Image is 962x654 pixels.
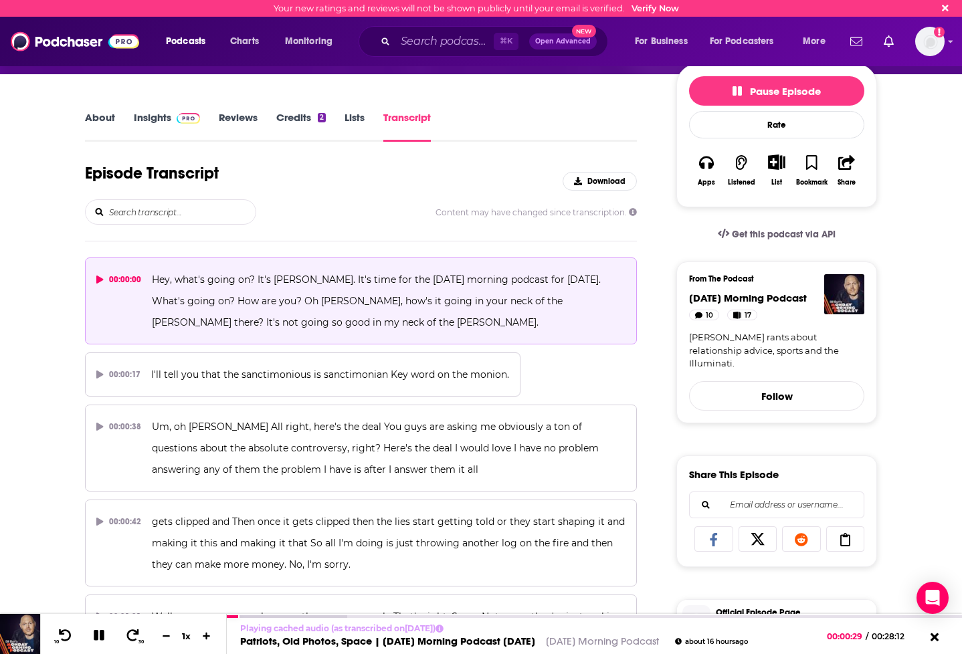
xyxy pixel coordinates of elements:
span: I'll tell you that the sanctimonious is sanctimonian Key word on the monion. [151,368,509,380]
span: Charts [230,32,259,51]
div: Listened [728,179,755,187]
button: Pause Episode [689,76,864,106]
a: [DATE] Morning Podcast [546,635,659,647]
a: 10 [689,310,719,320]
input: Search podcasts, credits, & more... [395,31,494,52]
img: Monday Morning Podcast [824,274,864,314]
div: Open Intercom Messenger [917,582,949,614]
a: Share on Reddit [782,526,821,552]
a: Charts [221,31,267,52]
h3: Share This Episode [689,468,779,481]
a: InsightsPodchaser Pro [134,111,200,142]
a: Official Episode Page[DOMAIN_NAME] [682,605,871,633]
span: 30 [138,639,144,645]
span: 10 [54,639,59,645]
div: 00:00:38 [96,416,141,437]
h3: From The Podcast [689,274,854,284]
button: open menu [701,31,793,52]
button: 00:00:17I'll tell you that the sanctimonious is sanctimonian Key word on the monion. [85,352,520,397]
div: Rate [689,111,864,138]
button: Show profile menu [915,27,945,56]
span: 00:28:12 [868,631,918,641]
span: Podcasts [166,32,205,51]
div: Search followers [689,492,864,518]
button: open menu [626,31,704,52]
div: 00:00:00 [96,269,141,290]
button: Listened [724,146,759,195]
div: Bookmark [796,179,828,187]
div: Apps [698,179,715,187]
span: [DATE] Morning Podcast [689,292,807,304]
span: Official Episode Page [716,607,871,619]
a: Monday Morning Podcast [689,292,807,304]
button: 00:00:38Um, oh [PERSON_NAME] All right, here's the deal You guys are asking me obviously a ton of... [85,405,637,492]
h1: Episode Transcript [85,163,219,183]
button: Follow [689,381,864,411]
span: Get this podcast via API [732,229,836,240]
span: Hey, what's going on? It's [PERSON_NAME]. It's time for the [DATE] morning podcast for [DATE]. Wh... [152,274,603,328]
span: Um, oh [PERSON_NAME] All right, here's the deal You guys are asking me obviously a ton of questio... [152,421,601,475]
a: Share on X/Twitter [739,526,777,552]
span: ⌘ K [494,33,518,50]
span: Download [587,177,626,186]
a: Reviews [219,111,258,142]
span: Well, no, no, no, no, no, because they care so much. That's right. Sorry. Not cause they're just ... [152,611,625,644]
span: 00:00:29 [827,631,866,641]
button: 00:00:42gets clipped and Then once it gets clipped then the lies start getting told or they start... [85,500,637,586]
button: open menu [276,31,350,52]
div: Share [838,179,856,187]
a: 17 [727,310,757,320]
img: Podchaser - Follow, Share and Rate Podcasts [11,29,139,54]
svg: Email not verified [934,27,945,37]
button: Show More Button [763,154,790,169]
span: For Podcasters [710,32,774,51]
button: Bookmark [794,146,829,195]
a: About [85,111,115,142]
span: gets clipped and Then once it gets clipped then the lies start getting told or they start shaping... [152,516,628,570]
a: Get this podcast via API [707,218,846,251]
button: 30 [121,628,147,645]
button: 10 [52,628,77,645]
button: open menu [793,31,842,52]
span: Content may have changed since transcription. [436,207,637,217]
div: 2 [318,113,326,122]
img: Podchaser Pro [177,113,200,124]
button: open menu [157,31,223,52]
a: [PERSON_NAME] rants about relationship advice, sports and the Illuminati. [689,331,864,370]
div: 00:00:42 [96,511,141,532]
div: Search podcasts, credits, & more... [371,26,621,57]
a: Verify Now [632,3,679,13]
button: Share [830,146,864,195]
div: 00:00:17 [96,364,140,385]
div: List [771,178,782,187]
span: 17 [745,309,751,322]
span: 10 [706,309,713,322]
input: Search transcript... [108,200,256,224]
span: / [866,631,868,641]
button: 00:00:00Hey, what's going on? It's [PERSON_NAME]. It's time for the [DATE] morning podcast for [D... [85,257,637,344]
div: Show More ButtonList [759,146,794,195]
span: New [572,25,596,37]
span: Open Advanced [535,38,591,45]
div: about 16 hours ago [675,638,748,645]
a: Share on Facebook [694,526,733,552]
span: More [803,32,826,51]
a: Copy Link [826,526,865,552]
span: For Business [635,32,688,51]
a: Patriots, Old Photos, Space | [DATE] Morning Podcast [DATE] [240,635,535,647]
a: Lists [345,111,365,142]
span: Monitoring [285,32,332,51]
a: Show notifications dropdown [878,30,899,53]
div: Your new ratings and reviews will not be shown publicly until your email is verified. [274,3,679,13]
button: Apps [689,146,724,195]
a: Credits2 [276,111,326,142]
p: Playing cached audio (as transcribed on [DATE] ) [240,623,748,633]
img: User Profile [915,27,945,56]
input: Email address or username... [700,492,853,518]
a: Transcript [383,111,431,142]
div: 1 x [175,631,198,641]
button: Open AdvancedNew [529,33,597,49]
button: Download [563,172,637,191]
